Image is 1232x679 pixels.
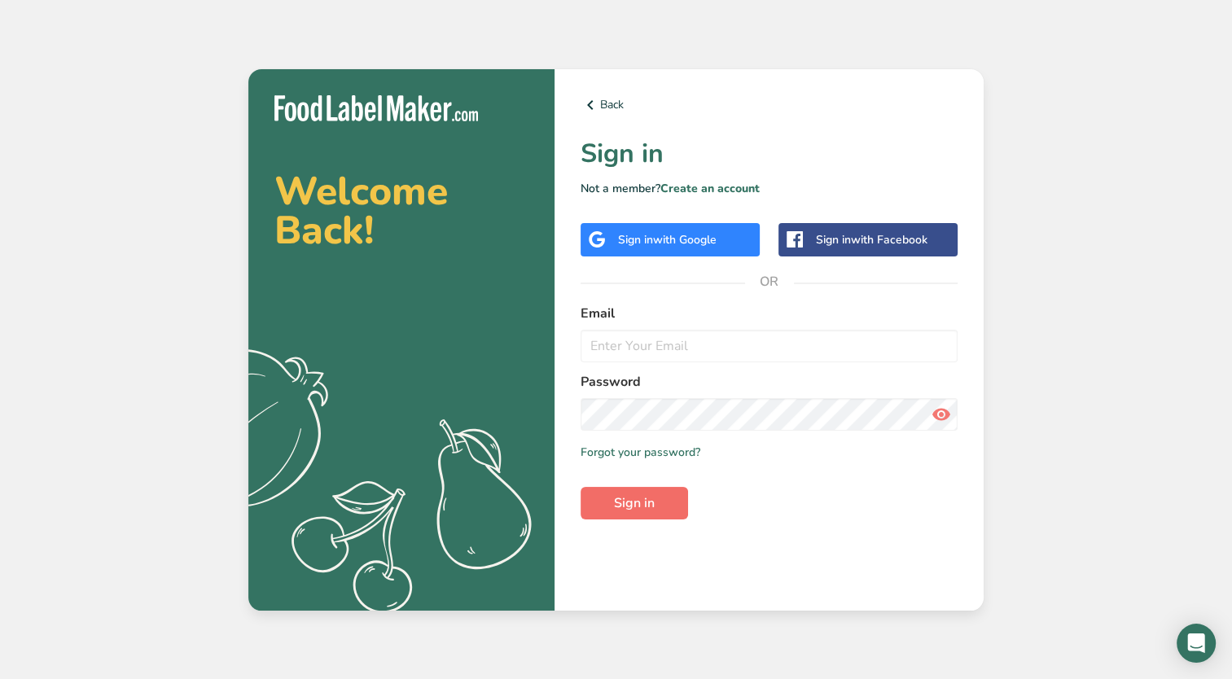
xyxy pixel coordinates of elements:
span: OR [745,257,794,306]
div: Sign in [618,231,717,248]
input: Enter Your Email [581,330,958,362]
span: with Google [653,232,717,248]
a: Back [581,95,958,115]
h1: Sign in [581,134,958,173]
label: Email [581,304,958,323]
h2: Welcome Back! [274,172,528,250]
div: Open Intercom Messenger [1177,624,1216,663]
a: Create an account [660,181,760,196]
div: Sign in [816,231,927,248]
label: Password [581,372,958,392]
p: Not a member? [581,180,958,197]
button: Sign in [581,487,688,519]
span: with Facebook [851,232,927,248]
img: Food Label Maker [274,95,478,122]
span: Sign in [614,493,655,513]
a: Forgot your password? [581,444,700,461]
